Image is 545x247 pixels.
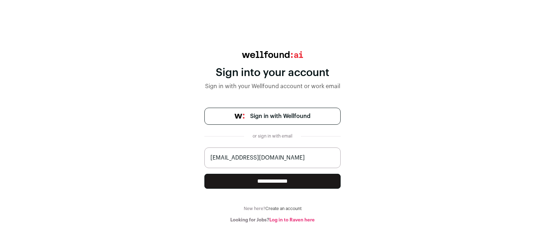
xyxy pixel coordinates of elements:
img: wellfound-symbol-flush-black-fb3c872781a75f747ccb3a119075da62bfe97bd399995f84a933054e44a575c4.png [235,114,244,119]
div: Sign in with your Wellfound account or work email [204,82,341,91]
a: Create an account [265,206,302,211]
div: or sign in with email [250,133,295,139]
div: Looking for Jobs? [204,217,341,223]
div: Sign into your account [204,66,341,79]
span: Sign in with Wellfound [250,112,310,120]
a: Sign in with Wellfound [204,108,341,125]
img: wellfound:ai [242,51,303,58]
a: Log in to Raven here [269,218,315,222]
div: New here? [204,206,341,211]
input: name@work-email.com [204,147,341,168]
